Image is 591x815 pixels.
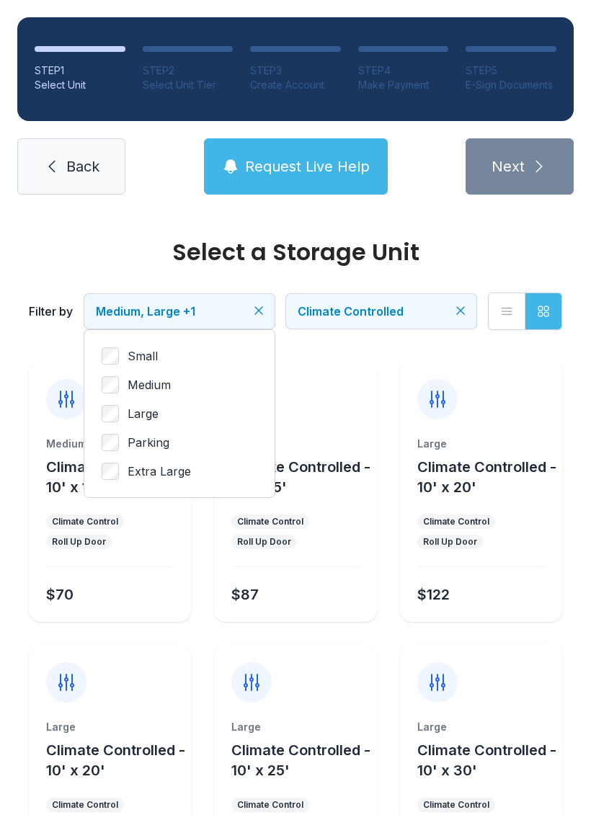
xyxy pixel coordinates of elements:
[466,63,556,78] div: STEP 5
[237,516,303,527] div: Climate Control
[46,584,74,605] div: $70
[358,63,449,78] div: STEP 4
[143,63,234,78] div: STEP 2
[237,799,303,811] div: Climate Control
[102,376,119,393] input: Medium
[96,304,195,319] span: Medium, Large +1
[417,720,545,734] div: Large
[35,78,125,92] div: Select Unit
[102,405,119,422] input: Large
[231,458,370,496] span: Climate Controlled - 10' x 15'
[46,437,174,451] div: Medium
[423,799,489,811] div: Climate Control
[29,303,73,320] div: Filter by
[286,294,476,329] button: Climate Controlled
[143,78,234,92] div: Select Unit Tier
[102,434,119,451] input: Parking
[231,740,370,780] button: Climate Controlled - 10' x 25'
[46,457,185,497] button: Climate Controlled - 10' x 10'
[237,536,291,548] div: Roll Up Door
[492,156,525,177] span: Next
[52,536,106,548] div: Roll Up Door
[250,63,341,78] div: STEP 3
[128,434,169,451] span: Parking
[46,740,185,780] button: Climate Controlled - 10' x 20'
[52,516,118,527] div: Climate Control
[417,457,556,497] button: Climate Controlled - 10' x 20'
[102,463,119,480] input: Extra Large
[102,347,119,365] input: Small
[128,463,191,480] span: Extra Large
[423,536,477,548] div: Roll Up Door
[417,437,545,451] div: Large
[417,741,556,779] span: Climate Controlled - 10' x 30'
[423,516,489,527] div: Climate Control
[128,347,158,365] span: Small
[417,458,556,496] span: Climate Controlled - 10' x 20'
[231,720,359,734] div: Large
[358,78,449,92] div: Make Payment
[453,303,468,318] button: Clear filters
[46,741,185,779] span: Climate Controlled - 10' x 20'
[29,241,562,264] div: Select a Storage Unit
[231,457,370,497] button: Climate Controlled - 10' x 15'
[231,741,370,779] span: Climate Controlled - 10' x 25'
[46,458,185,496] span: Climate Controlled - 10' x 10'
[84,294,275,329] button: Medium, Large +1
[417,740,556,780] button: Climate Controlled - 10' x 30'
[298,304,404,319] span: Climate Controlled
[231,437,359,451] div: Medium
[417,584,450,605] div: $122
[52,799,118,811] div: Climate Control
[35,63,125,78] div: STEP 1
[128,405,159,422] span: Large
[128,376,171,393] span: Medium
[252,303,266,318] button: Clear filters
[66,156,99,177] span: Back
[231,584,259,605] div: $87
[250,78,341,92] div: Create Account
[46,720,174,734] div: Large
[466,78,556,92] div: E-Sign Documents
[245,156,370,177] span: Request Live Help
